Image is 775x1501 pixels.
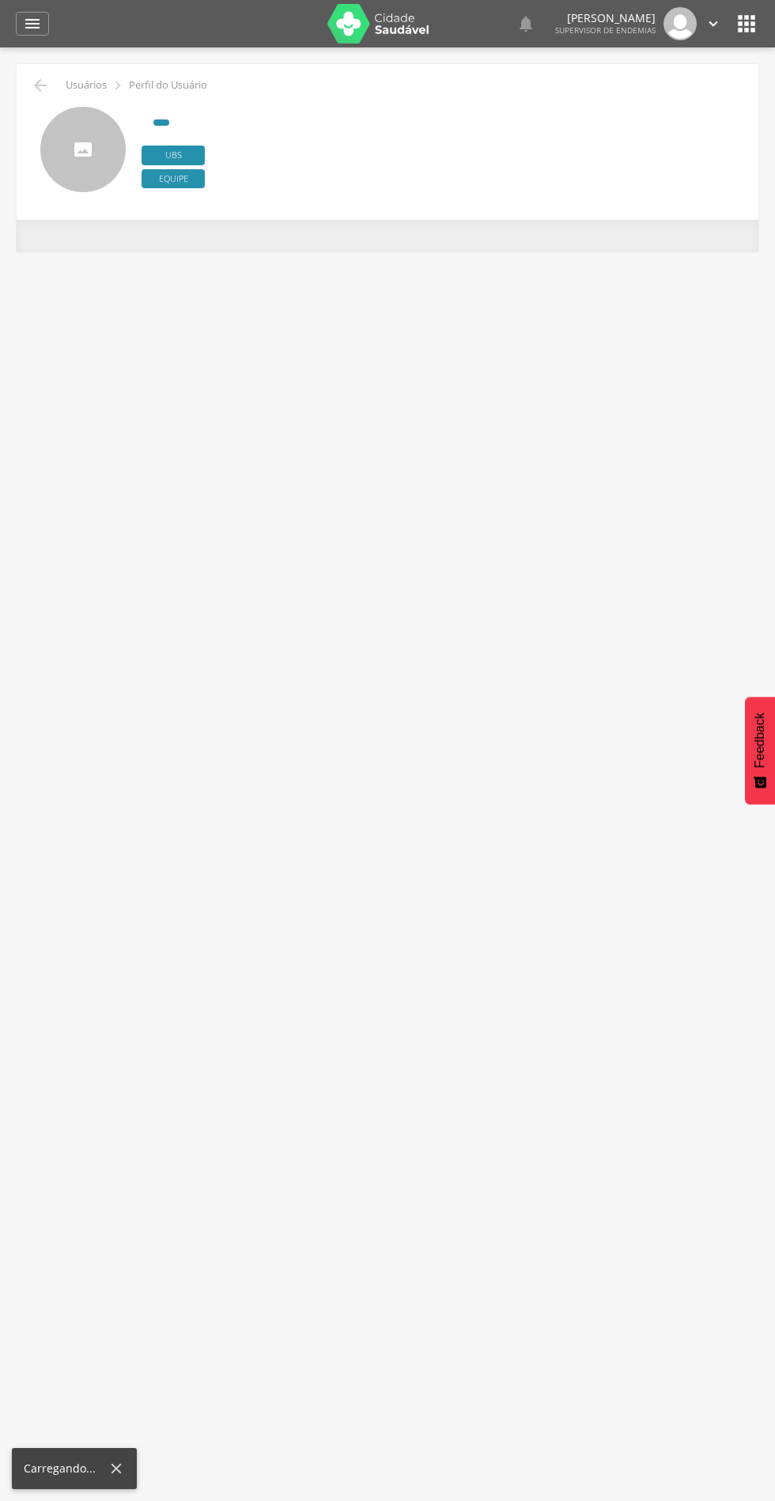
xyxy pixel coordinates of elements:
button: Feedback - Mostrar pesquisa [745,697,775,804]
a:  [705,7,722,40]
i: Voltar [31,76,50,95]
span: Supervisor de Endemias [555,25,656,36]
i:  [705,15,722,32]
span: Equipe [142,169,205,189]
i:  [109,77,127,94]
p: [PERSON_NAME] [555,13,656,24]
div: Carregando... [24,1461,108,1476]
span: Ubs [142,146,205,165]
p: Usuários [66,79,107,92]
i:  [734,11,759,36]
a:  [16,12,49,36]
i:  [23,14,42,33]
span: Feedback [753,713,767,768]
a:  [516,7,535,40]
i:  [516,14,535,33]
p: Perfil do Usuário [129,79,207,92]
